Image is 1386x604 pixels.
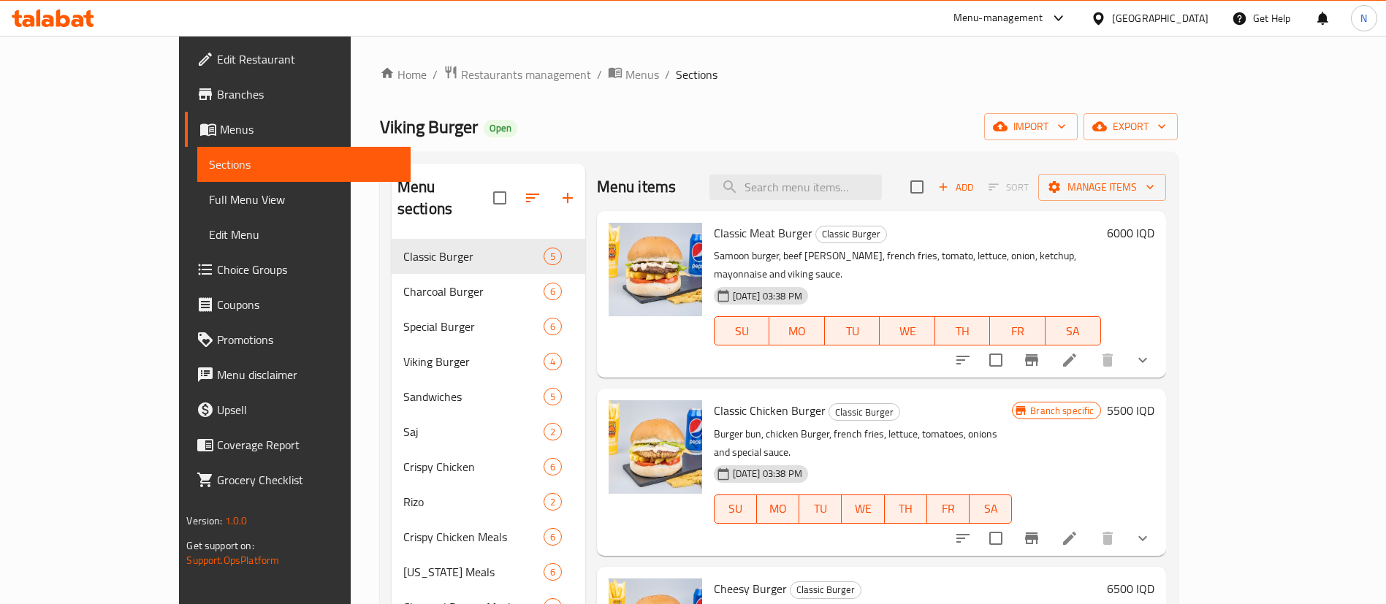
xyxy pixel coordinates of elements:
span: Edit Restaurant [217,50,399,68]
li: / [433,66,438,83]
span: 6 [544,320,561,334]
span: Select all sections [484,183,515,213]
button: TH [935,316,991,345]
img: Classic Meat Burger [609,223,702,316]
span: Add [936,179,975,196]
div: Viking Burger4 [392,344,585,379]
a: Edit Restaurant [185,42,411,77]
span: Select to update [981,345,1011,375]
a: Edit menu item [1061,351,1078,369]
div: items [544,318,562,335]
button: delete [1090,521,1125,556]
span: Crispy Chicken [403,458,544,475]
span: 2 [544,425,561,439]
div: items [544,563,562,581]
span: Branches [217,85,399,103]
span: Charcoal Burger [403,283,544,300]
svg: Show Choices [1134,351,1151,369]
span: [DATE] 03:38 PM [727,467,808,481]
span: Add item [932,176,979,199]
div: [GEOGRAPHIC_DATA] [1112,10,1208,26]
button: WE [842,494,884,524]
span: FR [996,321,1040,342]
button: sort-choices [945,521,981,556]
span: Classic Chicken Burger [714,400,826,421]
span: 1.0.0 [225,511,248,530]
span: Get support on: [186,536,254,555]
div: Rizo2 [392,484,585,519]
span: SA [975,498,1006,519]
a: Coverage Report [185,427,411,462]
button: TU [799,494,842,524]
span: Sections [676,66,717,83]
button: show more [1125,343,1160,378]
input: search [709,175,882,200]
span: SA [1051,321,1095,342]
a: Choice Groups [185,252,411,287]
div: items [544,493,562,511]
button: Branch-specific-item [1014,343,1049,378]
button: Branch-specific-item [1014,521,1049,556]
span: Grocery Checklist [217,471,399,489]
span: Select section first [979,176,1038,199]
span: Sections [209,156,399,173]
a: Menu disclaimer [185,357,411,392]
div: Viking Burger [403,353,544,370]
span: Full Menu View [209,191,399,208]
span: Rizo [403,493,544,511]
button: export [1084,113,1178,140]
span: Sandwiches [403,388,544,405]
a: Full Menu View [197,182,411,217]
a: Support.OpsPlatform [186,551,279,570]
h2: Menu items [597,176,677,198]
span: Classic Meat Burger [714,222,812,244]
span: SU [720,498,751,519]
a: Edit Menu [197,217,411,252]
div: [US_STATE] Meals6 [392,554,585,589]
button: FR [927,494,970,524]
span: Classic Burger [791,581,861,598]
span: TU [831,321,875,342]
span: 6 [544,565,561,579]
h6: 5500 IQD [1107,400,1154,421]
li: / [597,66,602,83]
span: [US_STATE] Meals [403,563,544,581]
span: MO [775,321,819,342]
a: Menus [185,112,411,147]
a: Upsell [185,392,411,427]
span: Coverage Report [217,436,399,454]
span: Promotions [217,331,399,348]
button: SU [714,316,769,345]
a: Sections [197,147,411,182]
span: [DATE] 03:38 PM [727,289,808,303]
div: Classic Burger [829,403,900,421]
div: items [544,248,562,265]
button: SA [970,494,1012,524]
span: Classic Burger [816,226,886,242]
button: Add [932,176,979,199]
button: SU [714,494,757,524]
span: Coupons [217,296,399,313]
span: Classic Burger [403,248,544,265]
svg: Show Choices [1134,530,1151,547]
li: / [665,66,670,83]
span: export [1095,118,1166,136]
button: FR [990,316,1046,345]
span: Viking Burger [380,110,478,143]
span: Version: [186,511,222,530]
button: WE [880,316,935,345]
div: Crispy Chicken Meals [403,528,544,546]
button: Manage items [1038,174,1166,201]
span: Select section [902,172,932,202]
span: 5 [544,250,561,264]
div: Sandwiches5 [392,379,585,414]
span: TH [891,498,921,519]
a: Menus [608,65,659,84]
button: delete [1090,343,1125,378]
div: Saj [403,423,544,440]
span: Menus [220,121,399,138]
span: WE [886,321,929,342]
